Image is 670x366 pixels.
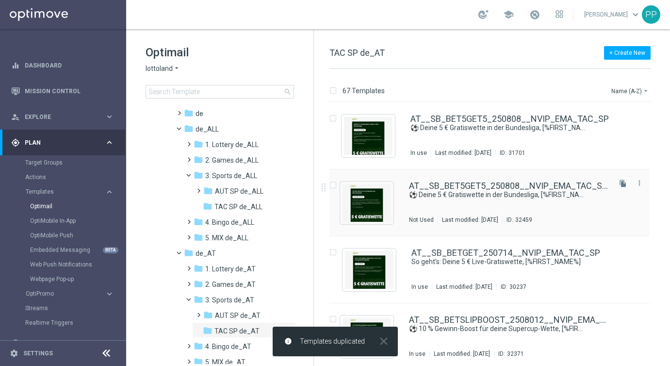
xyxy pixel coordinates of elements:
[30,246,101,254] a: Embedded Messaging
[25,319,101,327] a: Realtime Triggers
[409,324,609,333] div: ⚽ 10 % Gewinn-Boost für deine Supercup-Wette, [%FIRST_NAME%]
[410,149,427,157] div: In use
[194,170,203,180] i: folder
[194,217,203,227] i: folder
[26,189,105,195] div: Templates
[496,283,526,291] div: ID:
[25,290,114,298] button: OptiPromo keyboard_arrow_right
[205,233,248,242] span: 5. MIX de_ALL
[11,61,20,70] i: equalizer
[508,149,525,157] div: 31701
[196,249,216,258] span: de_AT
[25,173,101,181] a: Actions
[184,248,194,258] i: folder
[203,186,213,196] i: folder
[30,202,101,210] a: Optimail
[205,265,256,273] span: 1. Lottery de_AT
[25,78,114,104] a: Mission Control
[515,216,532,224] div: 32459
[619,180,627,187] i: file_copy
[194,155,203,165] i: folder
[25,140,105,146] span: Plan
[103,247,118,253] div: BETA
[30,272,125,286] div: Webpage Pop-up
[105,112,114,121] i: keyboard_arrow_right
[377,335,390,348] i: close
[409,350,425,358] div: In use
[11,113,20,121] i: person_search
[11,62,114,69] button: equalizer Dashboard
[409,316,609,324] a: AT__SB_BETSLIPBOOST_2508012__NVIP_EMA_TAC_SP
[11,138,20,147] i: gps_fixed
[495,149,525,157] div: ID:
[25,114,105,120] span: Explore
[11,87,114,95] button: Mission Control
[25,184,125,286] div: Templates
[411,283,428,291] div: In use
[409,182,609,190] a: AT__SB_BET5GET5_250808__NVIP_EMA_TAC_SP(1)
[617,177,629,190] button: file_copy
[194,139,203,149] i: folder
[30,214,125,228] div: OptiMobile In-App
[11,339,20,348] i: play_circle_outline
[196,125,219,133] span: de_ALL
[203,201,212,211] i: folder
[409,216,434,224] div: Not Used
[194,279,203,289] i: folder
[320,169,668,236] div: Press SPACE to select this row.
[173,64,180,73] i: arrow_drop_down
[11,339,105,348] div: Execute
[494,350,524,358] div: ID:
[343,86,385,95] p: 67 Templates
[203,326,212,335] i: folder
[11,339,114,347] button: play_circle_outline Execute keyboard_arrow_right
[215,311,261,320] span: AUT SP de_AT
[25,316,125,330] div: Realtime Triggers
[329,48,385,58] span: TAC SP de_AT
[11,78,114,104] div: Mission Control
[284,88,292,96] span: search
[431,149,495,157] div: Last modified: [DATE]
[25,159,101,166] a: Target Groups
[320,102,668,169] div: Press SPACE to select this row.
[30,275,101,283] a: Webpage Pop-up
[630,9,641,20] span: keyboard_arrow_down
[25,52,114,78] a: Dashboard
[146,64,173,73] span: lottoland
[184,124,194,133] i: folder
[410,123,587,133] a: ⚽ Deine 5 € Gratiswette in der Bundesliga, [%FIRST_NAME%]
[105,289,114,299] i: keyboard_arrow_right
[11,113,105,121] div: Explore
[11,139,114,147] div: gps_fixed Plan keyboard_arrow_right
[502,216,532,224] div: ID:
[30,217,101,225] a: OptiMobile In-App
[344,117,392,155] img: 31701.jpeg
[214,327,260,335] span: TAC SP de_AT
[30,243,125,257] div: Embedded Messaging
[194,295,203,304] i: folder
[23,350,53,356] a: Settings
[26,291,95,297] span: OptiPromo
[205,342,251,351] span: 4. Bingo de_AT
[30,228,125,243] div: OptiMobile Push
[345,251,393,289] img: 30237.jpeg
[507,350,524,358] div: 32371
[11,113,114,121] button: person_search Explore keyboard_arrow_right
[25,188,114,196] button: Templates keyboard_arrow_right
[411,257,587,266] a: So geht’s: Deine 5 € Live-Gratiswette, [%FIRST_NAME%]
[25,286,125,301] div: OptiPromo
[196,109,203,118] span: de
[26,189,95,195] span: Templates
[30,257,125,272] div: Web Push Notifications
[509,283,526,291] div: 30237
[25,304,101,312] a: Streams
[583,7,642,22] a: [PERSON_NAME]keyboard_arrow_down
[409,190,609,200] div: ⚽ Deine 5 € Gratiswette in der Bundesliga, [%FIRST_NAME%]
[205,171,257,180] span: 3. Sports de_ALL
[184,108,194,118] i: folder
[410,123,609,133] div: ⚽ Deine 5 € Gratiswette in der Bundesliga, [%FIRST_NAME%]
